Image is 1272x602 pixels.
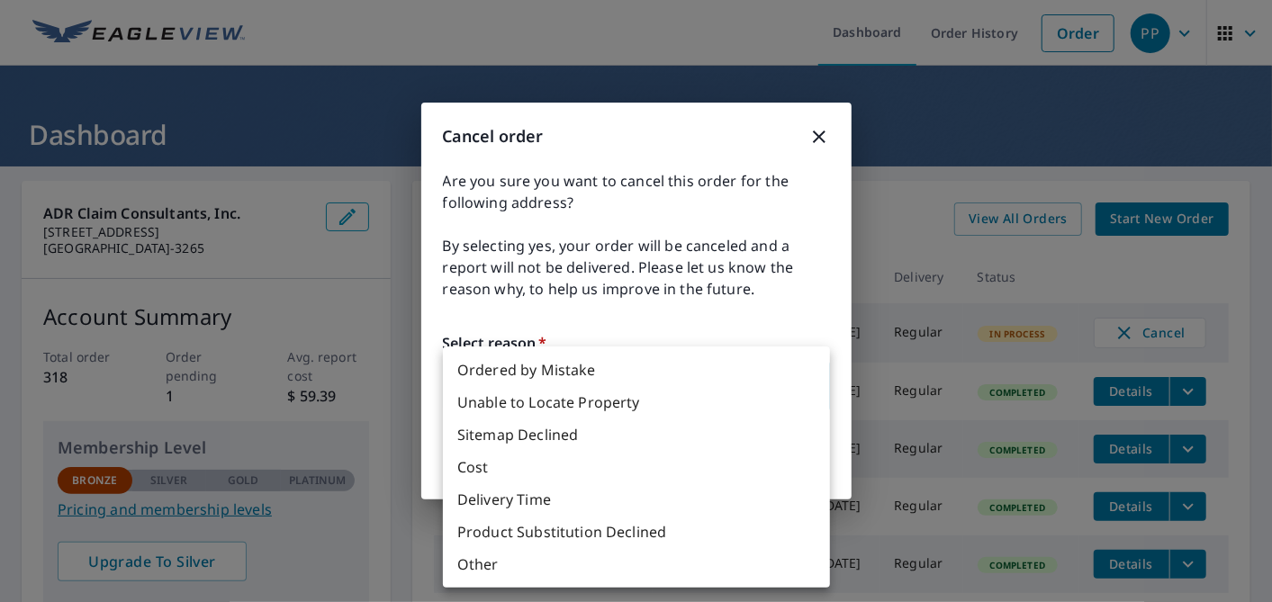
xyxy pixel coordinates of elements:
li: Ordered by Mistake [443,354,830,386]
li: Delivery Time [443,483,830,516]
li: Cost [443,451,830,483]
li: Unable to Locate Property [443,386,830,418]
li: Other [443,548,830,580]
li: Sitemap Declined [443,418,830,451]
li: Product Substitution Declined [443,516,830,548]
